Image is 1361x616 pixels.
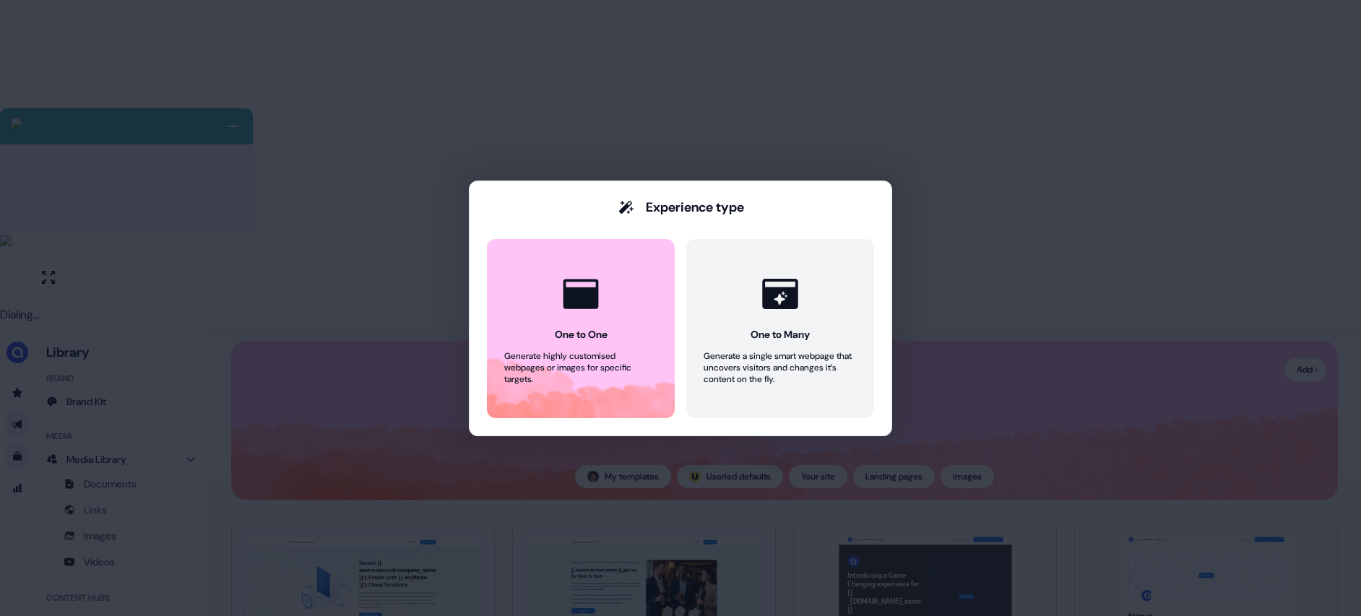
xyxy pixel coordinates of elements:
div: Experience type [646,199,744,216]
button: One to OneGenerate highly customised webpages or images for specific targets. [487,239,675,418]
div: Generate a single smart webpage that uncovers visitors and changes it’s content on the fly. [704,350,857,385]
div: One to One [555,327,608,342]
button: One to ManyGenerate a single smart webpage that uncovers visitors and changes it’s content on the... [686,239,874,418]
div: Generate highly customised webpages or images for specific targets. [504,350,657,385]
div: One to Many [751,327,810,342]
